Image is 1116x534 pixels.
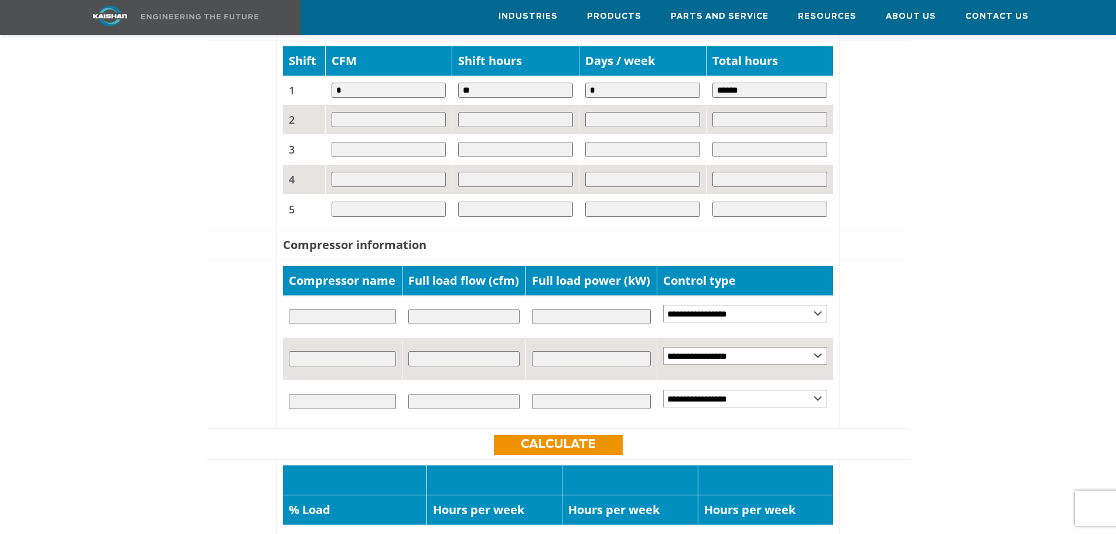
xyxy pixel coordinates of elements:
[886,10,936,23] span: About Us
[494,435,623,455] a: Calculate
[798,10,856,23] span: Resources
[579,46,707,76] td: Days / week
[283,195,325,225] td: 5
[402,266,525,295] td: Full load flow (cfm)
[499,10,558,23] span: Industries
[671,10,769,23] span: Parts and Service
[426,495,562,525] td: Hours per week
[283,237,426,253] b: Compressor information
[671,1,769,32] a: Parts and Service
[141,14,258,19] img: Engineering the future
[283,105,325,135] td: 2
[886,1,936,32] a: About Us
[587,1,641,32] a: Products
[562,495,698,525] td: Hours per week
[325,46,452,76] td: CFM
[452,46,579,76] td: Shift hours
[499,1,558,32] a: Industries
[657,266,833,295] td: Control type
[525,266,657,295] td: Full load power (kW)
[66,6,154,26] img: kaishan logo
[698,495,833,525] td: Hours per week
[587,10,641,23] span: Products
[283,165,325,195] td: 4
[798,1,856,32] a: Resources
[283,135,325,165] td: 3
[283,46,325,76] td: Shift
[283,266,402,295] td: Compressor name
[283,495,426,525] td: % Load
[707,46,833,76] td: Total hours
[965,1,1029,32] a: Contact Us
[283,76,325,105] td: 1
[965,10,1029,23] span: Contact Us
